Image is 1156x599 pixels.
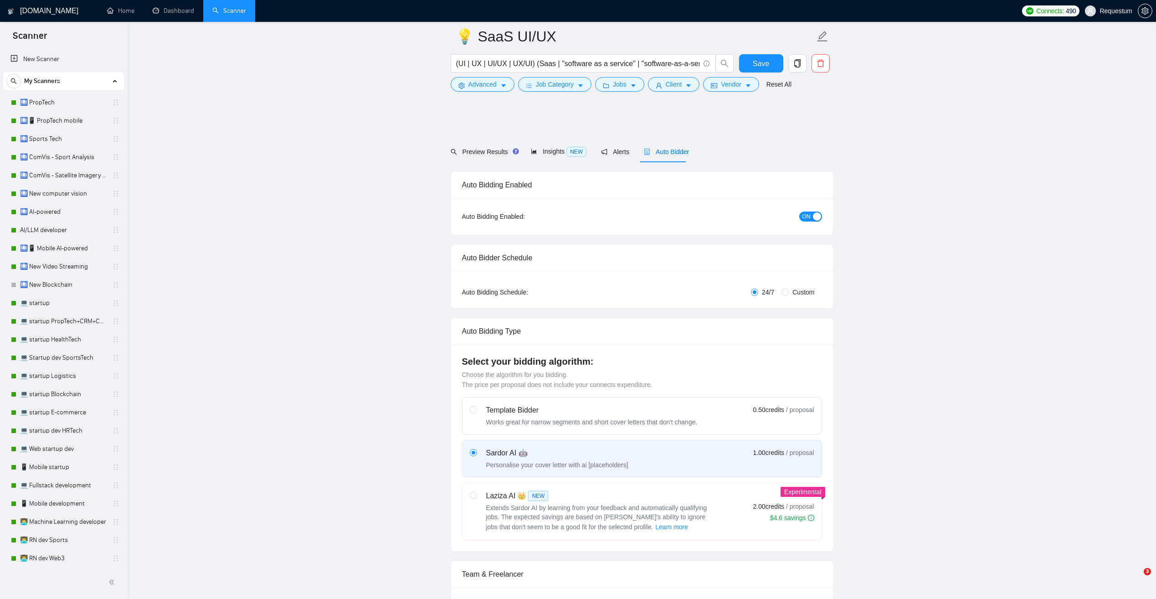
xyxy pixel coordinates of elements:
a: searchScanner [212,7,246,15]
span: / proposal [786,405,814,414]
div: Sardor AI 🤖 [486,448,628,459]
a: 👨‍💻 RN dev Web3 [20,549,107,568]
a: homeHome [107,7,134,15]
span: user [1087,8,1094,14]
span: holder [112,190,119,197]
span: holder [112,154,119,161]
span: robot [644,149,650,155]
span: holder [112,99,119,106]
span: Connects: [1037,6,1064,16]
input: Scanner name... [456,25,815,48]
span: 0.50 credits [753,405,784,415]
a: 🛄 New Blockchain [20,276,107,294]
span: user [656,82,662,89]
a: 📱 Mobile development [20,495,107,513]
button: Laziza AI NEWExtends Sardor AI by learning from your feedback and automatically qualifying jobs. ... [655,522,688,532]
span: holder [112,281,119,289]
button: search [715,54,734,72]
span: caret-down [500,82,507,89]
span: holder [112,482,119,489]
button: userClientcaret-down [648,77,700,92]
span: Auto Bidder [644,148,689,155]
span: Advanced [468,79,497,89]
a: setting [1138,7,1152,15]
a: 💻 Fullstack development [20,476,107,495]
span: holder [112,555,119,562]
a: 💻 Web startup dev [20,440,107,458]
span: delete [812,59,829,67]
a: 📱 Mobile startup [20,458,107,476]
span: info-circle [704,61,709,67]
span: Vendor [721,79,741,89]
span: My Scanners [24,72,60,90]
span: holder [112,518,119,526]
a: AI/LLM developer [20,221,107,239]
span: holder [112,409,119,416]
span: holder [112,117,119,124]
span: holder [112,391,119,398]
span: info-circle [808,515,814,521]
span: holder [112,227,119,234]
button: idcardVendorcaret-down [703,77,759,92]
div: Auto Bidding Enabled [462,172,822,198]
button: setting [1138,4,1152,18]
div: $4.6 savings [770,513,814,522]
button: Save [739,54,783,72]
a: 🛄 PropTech [20,93,107,112]
span: 👑 [517,491,526,501]
a: 💻 Startup dev SportsTech [20,349,107,367]
a: 🛄 Sports Tech [20,130,107,148]
h4: Select your bidding algorithm: [462,355,822,368]
span: holder [112,318,119,325]
a: 🛄📱 Mobile AI-powered [20,239,107,258]
span: Job Category [536,79,574,89]
button: barsJob Categorycaret-down [518,77,591,92]
span: Custom [789,287,818,297]
div: Template Bidder [486,405,698,416]
a: 💻 startup Blockchain [20,385,107,403]
div: Auto Bidding Schedule: [462,287,582,297]
span: Extends Sardor AI by learning from your feedback and automatically qualifying jobs. The expected ... [486,504,707,531]
span: search [716,59,733,67]
span: Save [753,58,769,69]
span: holder [112,299,119,307]
span: / proposal [786,448,814,457]
span: copy [789,59,806,67]
span: 2.00 credits [753,501,784,511]
span: NEW [528,491,548,501]
button: folderJobscaret-down [595,77,644,92]
span: notification [601,149,607,155]
span: caret-down [577,82,584,89]
span: Learn more [655,522,688,532]
iframe: Intercom live chat [1125,568,1147,590]
span: edit [817,31,828,42]
span: holder [112,372,119,380]
a: 💻 startup PropTech+CRM+Construction [20,312,107,330]
span: search [7,78,21,84]
span: holder [112,427,119,434]
span: holder [112,135,119,143]
span: caret-down [745,82,751,89]
span: setting [1138,7,1152,15]
span: holder [112,172,119,179]
div: Personalise your cover letter with ai [placeholders] [486,460,628,470]
span: 490 [1066,6,1076,16]
input: Search Freelance Jobs... [456,58,699,69]
img: logo [8,4,14,19]
a: 👨‍💻 Machine Learning developer [20,513,107,531]
span: double-left [108,578,118,587]
a: 💻 startup dev HRTech [20,422,107,440]
a: 🛄 New computer vision [20,185,107,203]
button: settingAdvancedcaret-down [451,77,514,92]
div: Tooltip anchor [512,147,520,155]
span: caret-down [685,82,692,89]
span: NEW [566,147,586,157]
div: Works great for narrow segments and short cover letters that don't change. [486,418,698,427]
a: 💻 startup Logistics [20,367,107,385]
span: holder [112,263,119,270]
span: Alerts [601,148,629,155]
span: Insights [531,148,586,155]
span: Experimental [784,488,822,496]
span: holder [112,354,119,361]
span: holder [112,464,119,471]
